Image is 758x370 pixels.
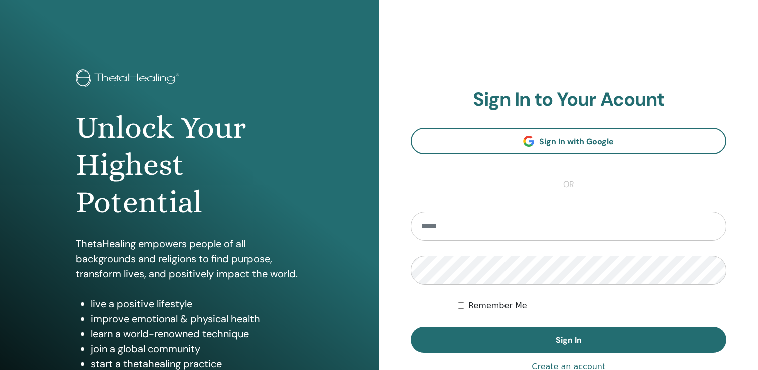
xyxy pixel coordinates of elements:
[91,296,303,311] li: live a positive lifestyle
[539,136,614,147] span: Sign In with Google
[411,327,727,353] button: Sign In
[458,300,726,312] div: Keep me authenticated indefinitely or until I manually logout
[91,341,303,356] li: join a global community
[468,300,527,312] label: Remember Me
[558,178,579,191] span: or
[411,128,727,154] a: Sign In with Google
[91,326,303,341] li: learn a world-renowned technique
[91,311,303,326] li: improve emotional & physical health
[411,88,727,111] h2: Sign In to Your Acount
[556,335,582,345] span: Sign In
[76,236,303,281] p: ThetaHealing empowers people of all backgrounds and religions to find purpose, transform lives, a...
[76,109,303,221] h1: Unlock Your Highest Potential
